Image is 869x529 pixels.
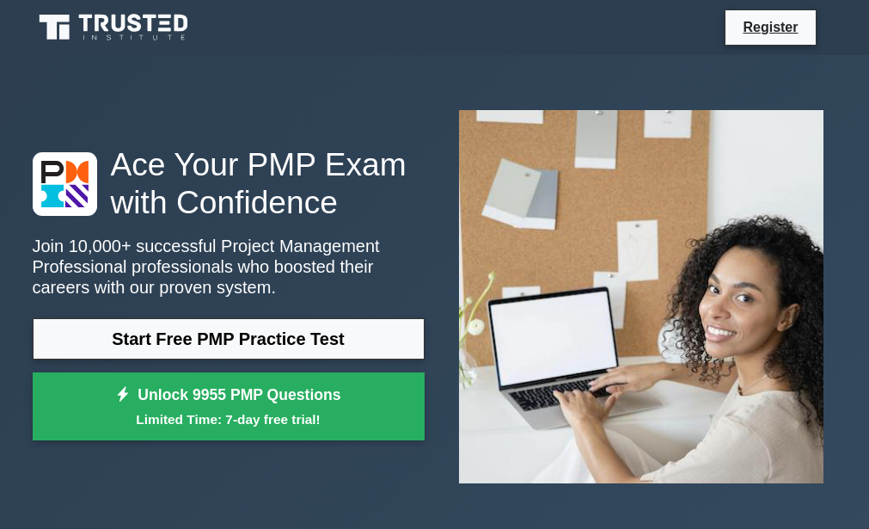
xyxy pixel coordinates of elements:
p: Join 10,000+ successful Project Management Professional professionals who boosted their careers w... [33,236,425,298]
small: Limited Time: 7-day free trial! [54,409,403,429]
h1: Ace Your PMP Exam with Confidence [33,145,425,222]
a: Unlock 9955 PMP QuestionsLimited Time: 7-day free trial! [33,372,425,441]
a: Register [732,16,808,38]
a: Start Free PMP Practice Test [33,318,425,360]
